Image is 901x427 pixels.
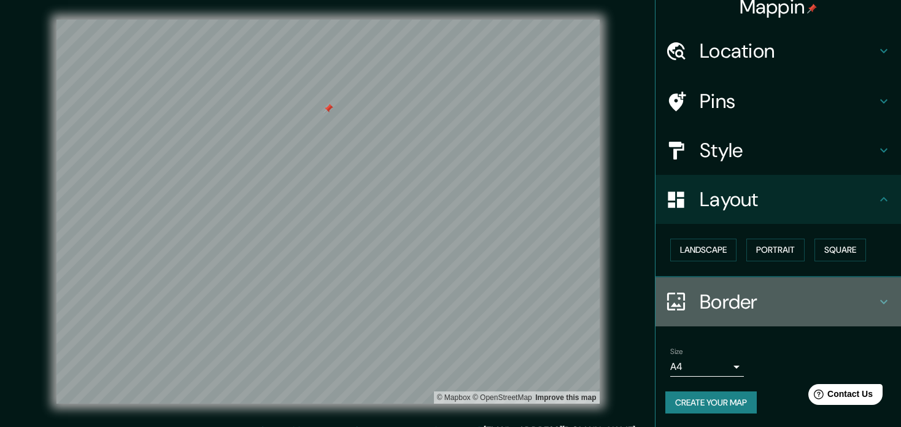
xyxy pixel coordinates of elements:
button: Landscape [670,239,737,261]
div: Border [655,277,901,326]
div: A4 [670,357,744,377]
canvas: Map [56,20,600,404]
h4: Style [700,138,876,163]
h4: Pins [700,89,876,113]
h4: Location [700,39,876,63]
div: Layout [655,175,901,224]
button: Square [814,239,866,261]
div: Location [655,26,901,75]
label: Size [670,346,683,356]
a: OpenStreetMap [473,393,532,402]
a: Mapbox [437,393,471,402]
div: Pins [655,77,901,126]
button: Portrait [746,239,805,261]
iframe: Help widget launcher [792,379,887,414]
h4: Layout [700,187,876,212]
h4: Border [700,290,876,314]
a: Map feedback [535,393,596,402]
img: pin-icon.png [807,4,817,13]
div: Style [655,126,901,175]
button: Create your map [665,391,757,414]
